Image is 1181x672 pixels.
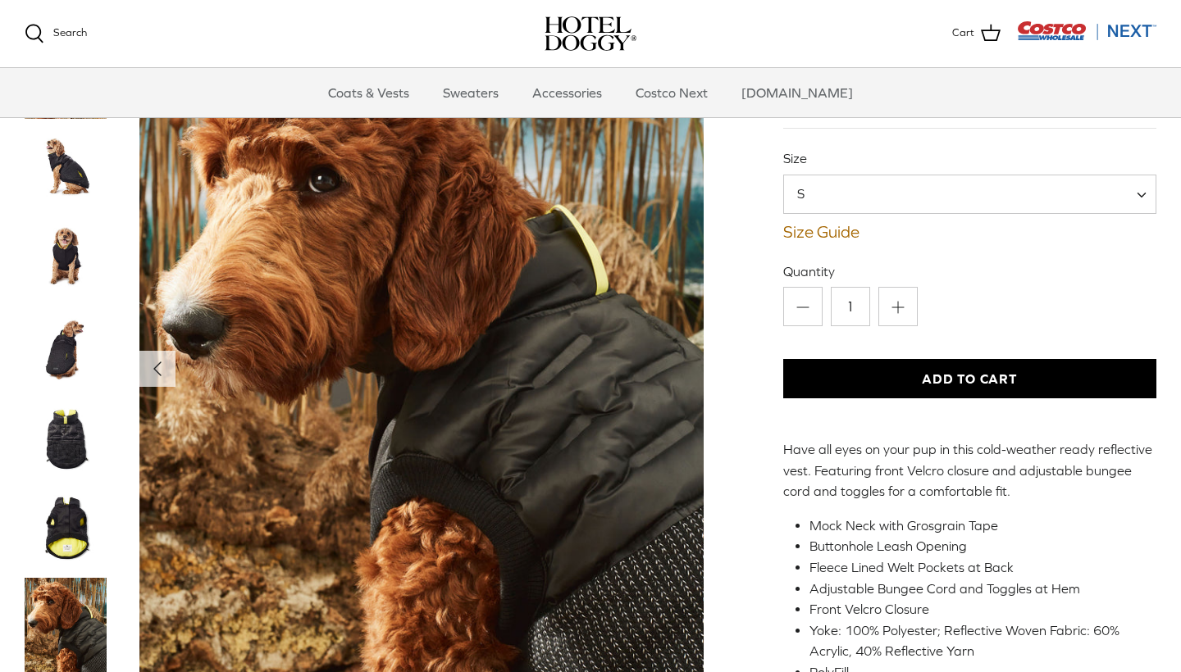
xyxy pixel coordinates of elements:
[809,536,1143,557] li: Buttonhole Leash Opening
[783,149,1156,167] label: Size
[25,306,107,388] a: Thumbnail Link
[621,68,723,117] a: Costco Next
[25,216,107,298] a: Thumbnail Link
[783,175,1156,214] span: S
[25,397,107,479] a: Thumbnail Link
[809,579,1143,600] li: Adjustable Bungee Cord and Toggles at Hem
[25,126,107,208] a: Thumbnail Link
[783,262,1156,280] label: Quantity
[727,68,868,117] a: [DOMAIN_NAME]
[783,439,1156,502] p: Have all eyes on your pup in this cold-weather ready reflective vest. Featuring front Velcro clos...
[1017,31,1156,43] a: Visit Costco Next
[313,68,424,117] a: Coats & Vests
[952,23,1001,44] a: Cart
[53,26,87,39] span: Search
[809,515,1143,537] li: Mock Neck with Grosgrain Tape
[952,25,974,42] span: Cart
[783,359,1156,398] button: Add to Cart
[139,350,176,386] button: Previous
[809,599,1143,620] li: Front Velcro Closure
[25,24,87,43] a: Search
[545,16,636,51] a: hoteldoggy.com hoteldoggycom
[831,287,870,326] input: Quantity
[784,184,837,202] span: S
[25,487,107,569] a: Thumbnail Link
[809,620,1143,662] li: Yoke: 100% Polyester; Reflective Woven Fabric: 60% Acrylic, 40% Reflective Yarn
[809,557,1143,579] li: Fleece Lined Welt Pockets at Back
[428,68,513,117] a: Sweaters
[518,68,617,117] a: Accessories
[545,16,636,51] img: hoteldoggycom
[783,222,1156,242] a: Size Guide
[1017,20,1156,41] img: Costco Next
